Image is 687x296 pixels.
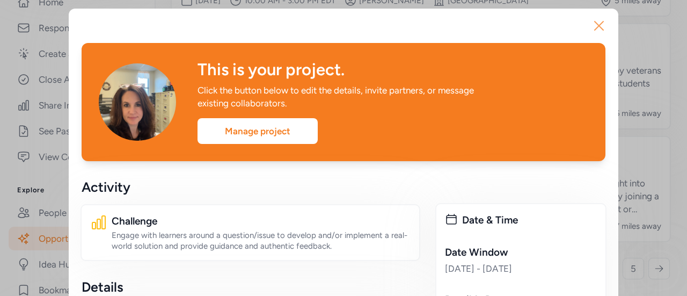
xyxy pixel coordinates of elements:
div: This is your project. [198,60,588,80]
div: Challenge [112,214,411,229]
div: Engage with learners around a question/issue to develop and/or implement a real-world solution an... [112,230,411,251]
div: Manage project [198,118,318,144]
div: Details [82,278,419,295]
div: Date & Time [462,213,597,228]
img: Avatar [99,63,176,141]
div: Click the button below to edit the details, invite partners, or message existing collaborators. [198,84,507,110]
div: Activity [82,178,419,196]
div: [DATE] - [DATE] [445,262,597,275]
div: Date Window [445,245,597,260]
